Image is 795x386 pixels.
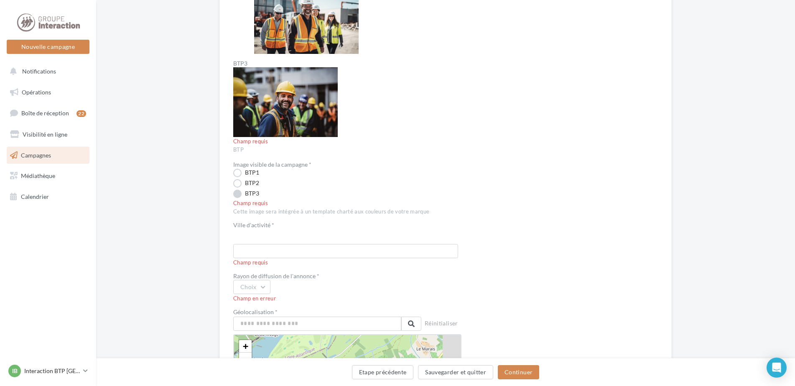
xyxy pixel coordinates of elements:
[243,341,248,351] span: +
[233,222,455,228] label: Ville d'activité *
[233,169,259,177] label: BTP1
[352,365,414,379] button: Etape précédente
[233,280,270,294] button: Choix
[233,146,461,154] div: BTP
[23,131,67,138] span: Visibilité en ligne
[5,63,88,80] button: Notifications
[5,126,91,143] a: Visibilité en ligne
[7,40,89,54] button: Nouvelle campagne
[233,273,461,279] div: Rayon de diffusion de l'annonce *
[767,358,787,378] div: Open Intercom Messenger
[239,353,252,365] a: Zoom out
[233,259,461,267] div: Champ requis
[24,367,80,375] p: Interaction BTP [GEOGRAPHIC_DATA]
[233,67,338,137] img: BTP3
[233,138,461,145] div: Champ requis
[233,61,338,66] label: BTP3
[5,147,91,164] a: Campagnes
[498,365,539,379] button: Continuer
[5,104,91,122] a: Boîte de réception22
[233,200,461,207] div: Champ requis
[233,190,259,198] label: BTP3
[5,84,91,101] a: Opérations
[76,110,86,117] div: 22
[22,89,51,96] span: Opérations
[421,318,461,330] button: Réinitialiser
[12,367,18,375] span: IB
[22,68,56,75] span: Notifications
[418,365,493,379] button: Sauvegarder et quitter
[233,162,311,168] label: Image visible de la campagne *
[21,109,69,117] span: Boîte de réception
[233,208,461,216] div: Cette image sera intégrée à un template charté aux couleurs de votre marque
[239,340,252,353] a: Zoom in
[5,167,91,185] a: Médiathèque
[21,193,49,200] span: Calendrier
[21,172,55,179] span: Médiathèque
[233,295,461,302] div: Champ en erreur
[7,363,89,379] a: IB Interaction BTP [GEOGRAPHIC_DATA]
[233,309,421,315] label: Géolocalisation *
[243,353,248,364] span: −
[21,151,51,158] span: Campagnes
[5,188,91,206] a: Calendrier
[233,179,259,188] label: BTP2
